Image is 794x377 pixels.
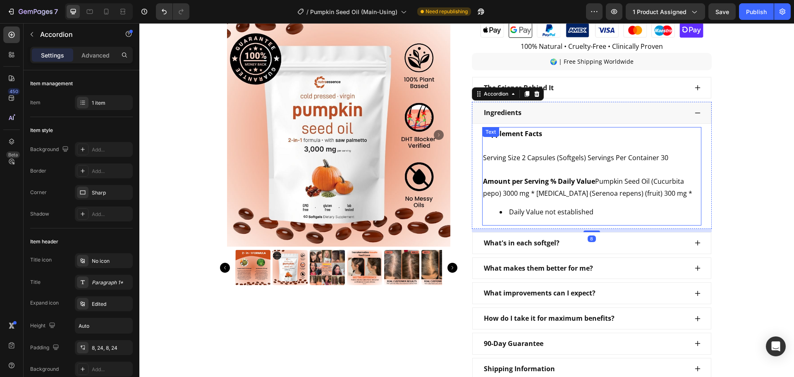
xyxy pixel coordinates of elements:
div: Background [30,365,59,373]
p: 90-Day Guarantee [344,315,404,327]
div: Publish [746,7,767,16]
div: Add... [92,211,131,218]
p: What improvements can I expect? [344,264,456,276]
div: Accordion [343,67,371,74]
p: What's in each softgel? [344,214,420,226]
button: Save [708,3,736,20]
div: Sharp [92,189,131,197]
div: Open Intercom Messenger [766,336,786,356]
button: 7 [3,3,62,20]
div: Item style [30,127,53,134]
iframe: Design area [139,23,794,377]
div: Padding [30,342,61,353]
div: Border [30,167,46,175]
div: Text [344,105,358,113]
span: 1 product assigned [633,7,686,16]
div: No icon [92,257,131,265]
div: Shadow [30,210,49,218]
div: Item [30,99,41,106]
div: Add... [92,366,131,373]
div: Beta [6,151,20,158]
p: 7 [54,7,58,17]
button: Carousel Next Arrow [294,107,304,117]
strong: Amount per Serving % Daily Value [344,154,456,163]
div: Expand icon [30,299,59,307]
div: Background [30,144,70,155]
p: Shipping Information [344,340,416,352]
div: 8, 24, 8, 24 [92,344,131,352]
div: Add... [92,146,131,154]
div: Height [30,320,57,331]
div: Add... [92,168,131,175]
div: Item management [30,80,73,87]
p: Pumpkin Seed Oil (Cucurbita pepo) 3000 mg * [MEDICAL_DATA] (Serenoa repens) (fruit) 300 mg * [344,152,561,176]
input: Auto [75,318,132,333]
p: Advanced [81,51,110,60]
div: Paragraph 1* [92,279,131,286]
div: 8 [448,212,457,219]
button: 1 product assigned [626,3,705,20]
span: Pumpkin Seed Oil (Main-Using) [310,7,397,16]
li: Daily Value not established [360,183,561,195]
div: Edited [92,300,131,308]
strong: Supplement Facts [344,106,403,115]
p: What makes them better for me? [344,239,454,251]
div: Title [30,279,41,286]
button: Carousel Back Arrow [81,240,91,250]
p: Settings [41,51,64,60]
button: Publish [739,3,774,20]
div: Corner [30,189,47,196]
div: Item header [30,238,58,245]
div: 450 [8,88,20,95]
p: How do I take it for maximum benefits? [344,289,475,301]
div: Title icon [30,256,52,264]
span: / [306,7,309,16]
p: Accordion [40,29,110,39]
button: Carousel Next Arrow [308,240,318,250]
span: Need republishing [426,8,468,15]
p: 🌍 | Free Shipping Worldwide [333,33,572,43]
p: Serving Size 2 Capsules (Softgels) Servings Per Container 30 [344,129,561,141]
p: The Science Behind It [344,59,414,71]
span: Save [715,8,729,15]
div: Undo/Redo [156,3,189,20]
div: 1 item [92,99,131,107]
p: 100% Natural • Cruelty-Free • Clinically Proven [333,17,572,29]
p: Ingredients [344,84,382,96]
